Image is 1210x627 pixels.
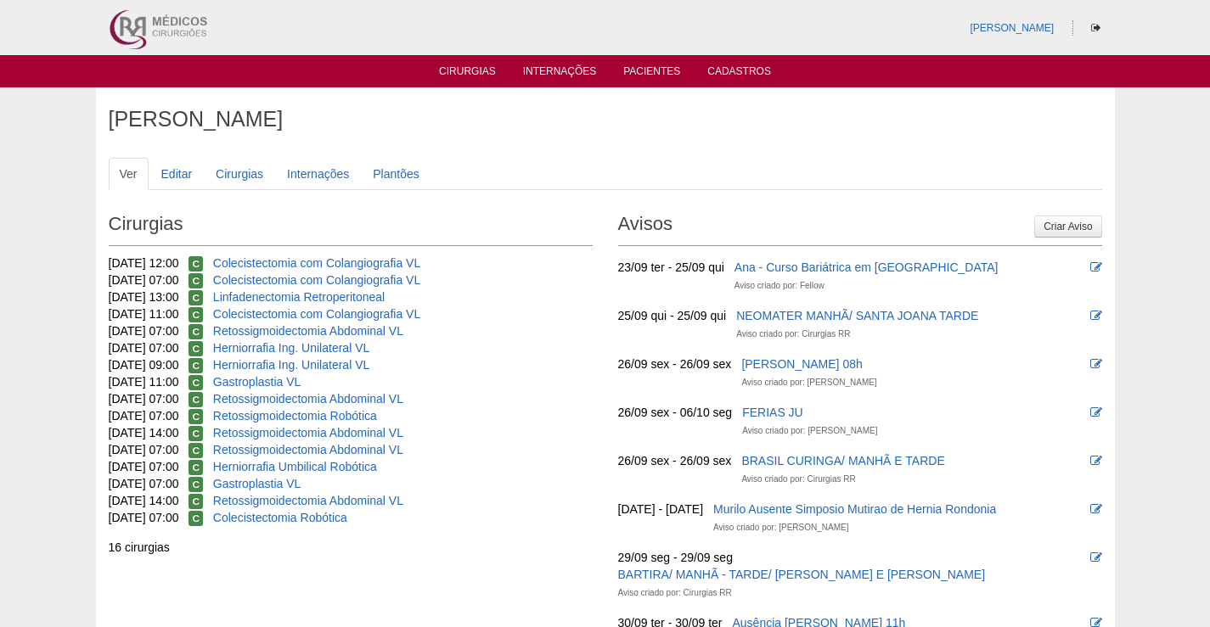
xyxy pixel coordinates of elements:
[1090,503,1102,515] i: Editar
[109,511,179,524] span: [DATE] 07:00
[618,501,704,518] div: [DATE] - [DATE]
[109,307,179,321] span: [DATE] 11:00
[618,355,732,372] div: 26/09 sex - 26/09 sex
[213,341,369,355] a: Herniorrafia Ing. Unilateral VL
[189,324,203,339] span: Confirmada
[618,452,732,469] div: 26/09 sex - 26/09 sex
[741,374,876,391] div: Aviso criado por: [PERSON_NAME]
[618,549,733,566] div: 29/09 seg - 29/09 seg
[439,65,496,82] a: Cirurgias
[1090,551,1102,563] i: Editar
[109,494,179,507] span: [DATE] 14:00
[109,409,179,423] span: [DATE] 07:00
[618,207,1102,246] h2: Avisos
[618,568,986,581] a: BARTIRA/ MANHÃ - TARDE/ [PERSON_NAME] E [PERSON_NAME]
[1090,358,1102,370] i: Editar
[213,494,403,507] a: Retossigmoidectomia Abdominal VL
[213,256,420,270] a: Colecistectomia com Colangiografia VL
[109,324,179,338] span: [DATE] 07:00
[109,358,179,372] span: [DATE] 09:00
[618,307,727,324] div: 25/09 qui - 25/09 qui
[109,290,179,304] span: [DATE] 13:00
[189,290,203,305] span: Confirmada
[189,460,203,475] span: Confirmada
[713,519,848,536] div: Aviso criado por: [PERSON_NAME]
[189,375,203,390] span: Confirmada
[741,357,862,371] a: [PERSON_NAME] 08h
[189,443,203,458] span: Confirmada
[109,273,179,287] span: [DATE] 07:00
[213,511,347,524] a: Colecistectomia Robótica
[109,158,149,190] a: Ver
[189,426,203,441] span: Confirmada
[109,341,179,355] span: [DATE] 07:00
[109,207,593,246] h2: Cirurgias
[109,460,179,473] span: [DATE] 07:00
[205,158,274,190] a: Cirurgias
[109,477,179,490] span: [DATE] 07:00
[189,494,203,509] span: Confirmada
[109,539,593,556] div: 16 cirurgias
[189,392,203,407] span: Confirmada
[1090,310,1102,322] i: Editar
[213,477,301,490] a: Gastroplastia VL
[213,290,385,304] a: Linfadenectomia Retroperitoneal
[734,260,999,274] a: Ana - Curso Bariátrica em [GEOGRAPHIC_DATA]
[189,341,203,356] span: Confirmada
[189,409,203,424] span: Confirmada
[736,309,978,322] a: NEOMATER MANHÃ/ SANTA JOANA TARDE
[213,426,403,439] a: Retossigmoidectomia Abdominal VL
[213,460,377,473] a: Herniorrafia Umbilical Robótica
[213,443,403,456] a: Retossigmoidectomia Abdominal VL
[707,65,771,82] a: Cadastros
[213,358,369,372] a: Herniorrafia Ing. Unilateral VL
[189,256,203,272] span: Confirmada
[109,392,179,406] span: [DATE] 07:00
[1090,455,1102,467] i: Editar
[109,256,179,270] span: [DATE] 12:00
[1091,23,1100,33] i: Sair
[1090,406,1102,418] i: Editar
[150,158,204,190] a: Editar
[213,375,301,389] a: Gastroplastia VL
[189,511,203,526] span: Confirmada
[1034,216,1101,238] a: Criar Aviso
[742,406,803,419] a: FERIAS JU
[189,477,203,492] span: Confirmada
[213,324,403,338] a: Retossigmoidectomia Abdominal VL
[189,307,203,322] span: Confirmada
[213,307,420,321] a: Colecistectomia com Colangiografia VL
[523,65,597,82] a: Internações
[970,22,1054,34] a: [PERSON_NAME]
[741,454,944,467] a: BRASIL CURINGA/ MANHÃ E TARDE
[618,585,732,602] div: Aviso criado por: Cirurgias RR
[362,158,430,190] a: Plantões
[1090,261,1102,273] i: Editar
[623,65,680,82] a: Pacientes
[736,326,850,343] div: Aviso criado por: Cirurgias RR
[109,426,179,439] span: [DATE] 14:00
[213,409,377,423] a: Retossigmoidectomia Robótica
[618,404,733,421] div: 26/09 sex - 06/10 seg
[109,443,179,456] span: [DATE] 07:00
[189,273,203,288] span: Confirmada
[742,423,877,439] div: Aviso criado por: [PERSON_NAME]
[713,502,996,516] a: Murilo Ausente Simposio Mutirao de Hernia Rondonia
[213,273,420,287] a: Colecistectomia com Colangiografia VL
[109,109,1102,130] h1: [PERSON_NAME]
[109,375,179,389] span: [DATE] 11:00
[189,358,203,373] span: Confirmada
[276,158,360,190] a: Internações
[734,277,824,294] div: Aviso criado por: Fellow
[741,471,855,488] div: Aviso criado por: Cirurgias RR
[618,259,724,276] div: 23/09 ter - 25/09 qui
[213,392,403,406] a: Retossigmoidectomia Abdominal VL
